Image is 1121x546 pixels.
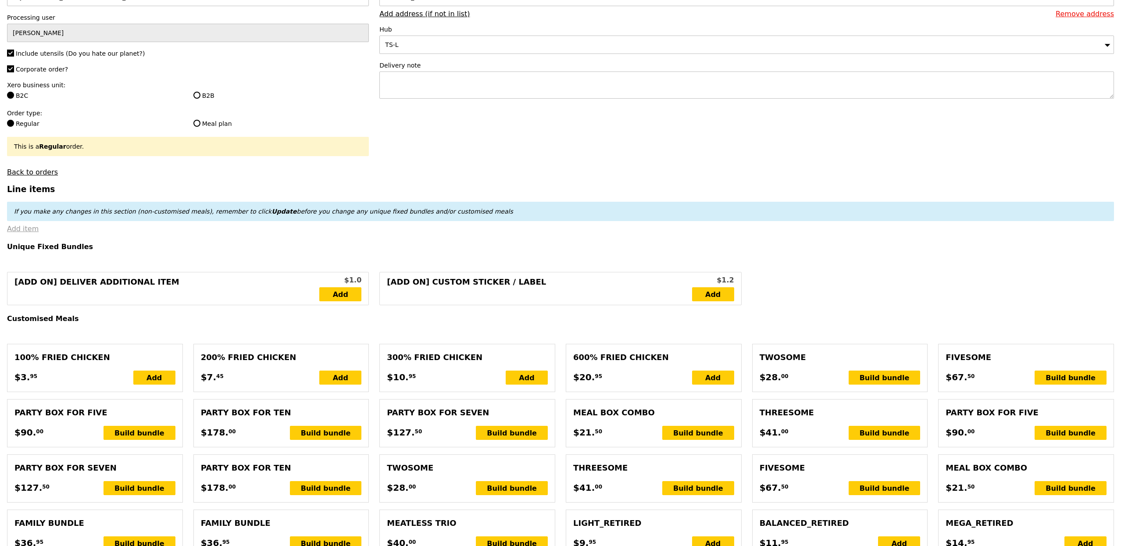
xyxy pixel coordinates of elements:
[946,351,1107,364] div: Fivesome
[290,481,362,495] div: Build bundle
[1035,426,1107,440] div: Build bundle
[387,462,548,474] div: Twosome
[967,483,975,490] span: 50
[7,109,369,118] label: Order type:
[1056,10,1114,18] a: Remove address
[42,483,50,490] span: 50
[7,91,183,100] label: B2C
[7,119,183,128] label: Regular
[415,428,422,435] span: 50
[781,373,789,380] span: 00
[781,539,789,546] span: 95
[760,517,921,529] div: Balanced_RETIRED
[14,462,175,474] div: Party Box for Seven
[7,81,369,89] label: Xero business unit:
[133,371,175,385] div: Add
[228,428,236,435] span: 00
[506,371,548,385] div: Add
[7,120,14,127] input: Regular
[228,483,236,490] span: 00
[7,243,1114,251] h4: Unique Fixed Bundles
[14,517,175,529] div: Family Bundle
[201,462,362,474] div: Party Box for Ten
[379,10,470,18] a: Add address (if not in list)
[409,483,416,490] span: 00
[849,426,921,440] div: Build bundle
[692,371,734,385] div: Add
[946,426,967,439] span: $90.
[7,225,39,233] a: Add item
[201,351,362,364] div: 200% Fried Chicken
[595,483,602,490] span: 00
[573,407,734,419] div: Meal Box Combo
[216,373,224,380] span: 45
[7,13,369,22] label: Processing user
[1035,481,1107,495] div: Build bundle
[781,483,789,490] span: 50
[201,371,216,384] span: $7.
[14,426,36,439] span: $90.
[379,61,1114,70] label: Delivery note
[1035,371,1107,385] div: Build bundle
[849,371,921,385] div: Build bundle
[589,539,596,546] span: 95
[201,407,362,419] div: Party Box for Ten
[271,208,296,215] b: Update
[595,373,602,380] span: 95
[319,371,361,385] div: Add
[946,371,967,384] span: $67.
[781,428,789,435] span: 00
[7,314,1114,323] h4: Customised Meals
[662,481,734,495] div: Build bundle
[193,92,200,99] input: B2B
[573,517,734,529] div: Light_RETIRED
[290,426,362,440] div: Build bundle
[14,351,175,364] div: 100% Fried Chicken
[387,481,408,494] span: $28.
[760,351,921,364] div: Twosome
[319,287,361,301] a: Add
[760,371,781,384] span: $28.
[967,373,975,380] span: 50
[387,371,408,384] span: $10.
[104,426,175,440] div: Build bundle
[201,517,362,529] div: Family Bundle
[14,371,30,384] span: $3.
[319,275,361,285] div: $1.0
[16,50,145,57] span: Include utensils (Do you hate our planet?)
[7,92,14,99] input: B2C
[193,91,369,100] label: B2B
[7,65,14,72] input: Corporate order?
[387,407,548,419] div: Party Box for Seven
[946,481,967,494] span: $21.
[193,120,200,127] input: Meal plan
[193,119,369,128] label: Meal plan
[387,517,548,529] div: Meatless Trio
[946,517,1107,529] div: Mega_RETIRED
[39,143,66,150] b: Regular
[760,426,781,439] span: $41.
[16,66,68,73] span: Corporate order?
[36,428,43,435] span: 00
[760,462,921,474] div: Fivesome
[14,407,175,419] div: Party Box for Five
[476,481,548,495] div: Build bundle
[946,407,1107,419] div: Party Box for Five
[409,373,416,380] span: 95
[36,539,43,546] span: 95
[14,142,362,151] div: This is a order.
[573,462,734,474] div: Threesome
[387,426,414,439] span: $127.
[662,426,734,440] div: Build bundle
[849,481,921,495] div: Build bundle
[967,428,975,435] span: 00
[14,481,42,494] span: $127.
[573,481,595,494] span: $41.
[30,373,37,380] span: 95
[104,481,175,495] div: Build bundle
[14,208,513,215] em: If you make any changes in this section (non-customised meals), remember to click before you chan...
[692,287,734,301] a: Add
[14,276,319,301] div: [Add on] Deliver Additional Item
[760,481,781,494] span: $67.
[7,50,14,57] input: Include utensils (Do you hate our planet?)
